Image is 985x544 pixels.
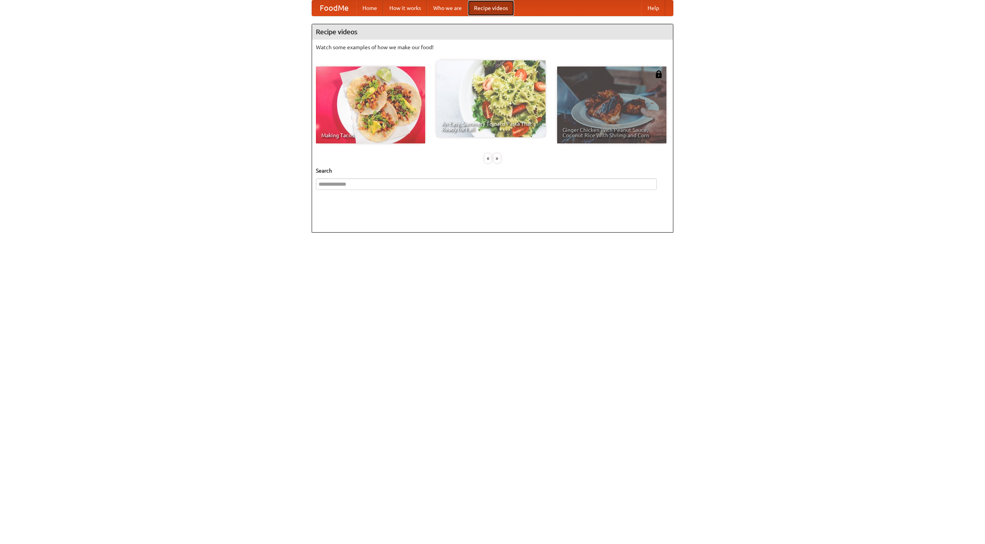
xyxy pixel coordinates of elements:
span: An Easy, Summery Tomato Pasta That's Ready for Fall [442,121,540,132]
a: Making Tacos [316,67,425,143]
div: » [494,153,501,163]
div: « [484,153,491,163]
span: Making Tacos [321,133,420,138]
a: How it works [383,0,427,16]
a: Home [356,0,383,16]
img: 483408.png [655,70,663,78]
h5: Search [316,167,669,175]
a: Help [641,0,665,16]
a: FoodMe [312,0,356,16]
h4: Recipe videos [312,24,673,40]
a: Recipe videos [468,0,514,16]
p: Watch some examples of how we make our food! [316,43,669,51]
a: An Easy, Summery Tomato Pasta That's Ready for Fall [436,60,546,137]
a: Who we are [427,0,468,16]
